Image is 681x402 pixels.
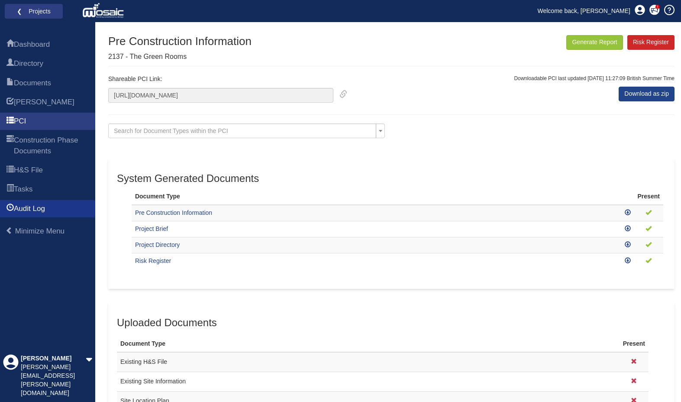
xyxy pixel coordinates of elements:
a: ❮ Projects [10,6,57,17]
h3: Uploaded Documents [117,317,666,328]
a: Pre Construction Information [135,209,212,216]
span: Tasks [6,185,14,195]
span: PCI [6,117,14,127]
a: Risk Register [627,35,675,50]
a: Project Directory [135,241,180,248]
span: Directory [14,58,43,69]
th: Document Type [132,189,621,205]
div: [PERSON_NAME] [21,354,86,363]
span: Documents [6,78,14,89]
span: Directory [6,59,14,69]
a: Welcome back, [PERSON_NAME] [531,4,637,17]
h3: System Generated Documents [117,173,666,184]
span: HARI [6,97,14,108]
span: Dashboard [6,40,14,50]
th: Document Type [117,333,620,352]
iframe: Chat [644,363,675,396]
div: [PERSON_NAME][EMAIL_ADDRESS][PERSON_NAME][DOMAIN_NAME] [21,363,86,398]
span: Search for Document Types within the PCI [114,127,228,134]
a: Risk Register [135,257,171,264]
th: Present [634,189,663,205]
div: Profile [3,354,19,398]
div: Shareable PCI Link: [102,75,347,103]
span: Minimize Menu [6,227,13,234]
button: Generate Report [566,35,623,50]
th: Present [620,333,649,352]
span: Construction Phase Documents [14,135,89,156]
span: Audit Log [14,204,45,214]
a: Project Brief [135,225,168,232]
a: Download as zip [619,87,675,101]
span: PCI [14,116,26,126]
p: Downloadable PCI last updated [DATE] 11:27:09 British Summer Time [514,75,675,82]
h1: Pre Construction Information [108,35,252,48]
span: HARI [14,97,74,107]
span: Tasks [14,184,32,195]
span: Audit Log [6,204,14,214]
span: Minimize Menu [15,227,65,235]
span: Documents [14,78,51,88]
span: H&S File [14,165,43,175]
span: H&S File [6,165,14,176]
span: Construction Phase Documents [6,136,14,157]
p: 2137 - The Green Rooms [108,52,252,62]
img: logo_white.png [82,2,126,19]
span: Dashboard [14,39,50,50]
